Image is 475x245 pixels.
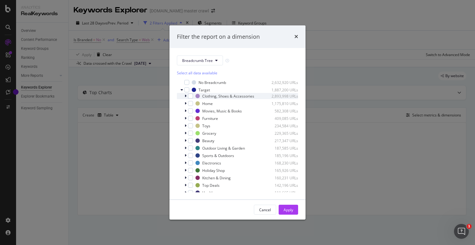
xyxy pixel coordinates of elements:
div: 1,887,200 URLs [268,87,298,93]
div: Electronics [202,160,221,166]
button: Breadcrumb Tree [177,55,223,65]
div: Beauty [202,138,214,143]
div: Sports & Outdoors [202,153,234,158]
div: 142,196 URLs [268,183,298,188]
div: Movies, Music & Books [202,108,242,114]
div: Grocery [202,131,216,136]
div: Select all data available [177,70,298,76]
div: Top Deals [202,183,220,188]
div: Holiday Shop [202,168,225,173]
div: 165,926 URLs [268,168,298,173]
div: 582,308 URLs [268,108,298,114]
div: times [294,33,298,41]
div: 2,632,920 URLs [268,80,298,85]
div: 2,893,998 URLs [268,94,298,99]
div: No Breadcrumb [199,80,226,85]
div: 234,584 URLs [268,123,298,129]
div: 111,665 URLs [268,190,298,195]
div: 1,175,810 URLs [268,101,298,106]
div: Target [199,87,210,93]
div: Toys [202,123,210,129]
div: 160,231 URLs [268,175,298,181]
button: Apply [279,205,298,215]
div: Furniture [202,116,218,121]
div: Clothing, Shoes & Accessories [202,94,254,99]
div: 185,196 URLs [268,153,298,158]
div: Filter the report on a dimension [177,33,260,41]
span: 1 [467,224,472,229]
div: 187,585 URLs [268,146,298,151]
div: Apply [284,207,293,212]
div: Outdoor Living & Garden [202,146,245,151]
div: Health [202,190,214,195]
div: Cancel [259,207,271,212]
button: Cancel [254,205,276,215]
div: 409,085 URLs [268,116,298,121]
div: Kitchen & Dining [202,175,231,181]
div: Home [202,101,213,106]
div: modal [169,25,306,220]
div: 229,365 URLs [268,131,298,136]
div: 168,230 URLs [268,160,298,166]
div: 217,347 URLs [268,138,298,143]
iframe: Intercom live chat [454,224,469,239]
span: Breadcrumb Tree [182,58,213,63]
